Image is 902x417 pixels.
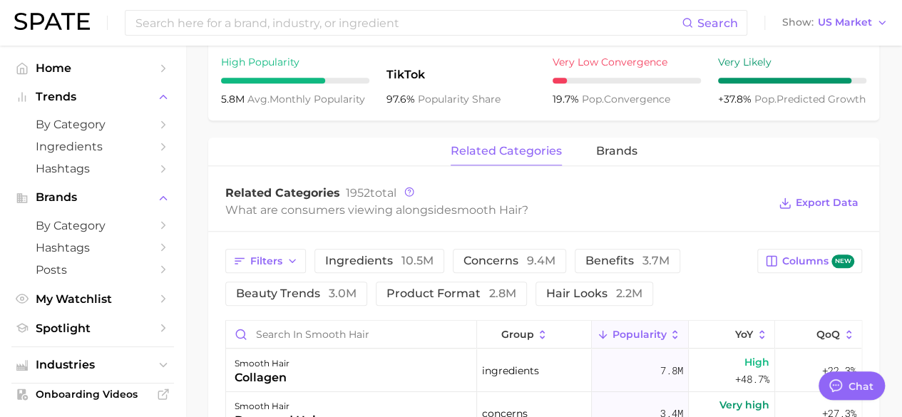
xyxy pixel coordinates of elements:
[36,321,150,335] span: Spotlight
[757,249,862,273] button: Columnsnew
[775,193,862,213] button: Export Data
[36,263,150,277] span: Posts
[11,354,174,376] button: Industries
[612,329,666,340] span: Popularity
[482,362,539,379] span: ingredients
[582,93,670,105] span: convergence
[796,197,859,209] span: Export Data
[818,19,872,26] span: US Market
[36,292,150,306] span: My Watchlist
[463,255,555,267] span: concerns
[11,113,174,135] a: by Category
[235,398,321,415] div: smooth hair
[418,93,501,105] span: popularity share
[11,187,174,208] button: Brands
[36,388,150,401] span: Onboarding Videos
[325,255,434,267] span: ingredients
[346,186,370,200] span: 1952
[718,78,866,83] div: 9 / 10
[744,354,769,371] span: High
[401,254,434,267] span: 10.5m
[134,11,682,35] input: Search here for a brand, industry, or ingredient
[225,249,306,273] button: Filters
[451,203,522,217] span: smooth hair
[11,317,174,339] a: Spotlight
[36,140,150,153] span: Ingredients
[660,362,683,379] span: 7.8m
[14,13,90,30] img: SPATE
[582,93,604,105] abbr: popularity index
[596,145,637,158] span: brands
[235,369,289,386] div: collagen
[11,86,174,108] button: Trends
[11,135,174,158] a: Ingredients
[779,14,891,32] button: ShowUS Market
[592,321,689,349] button: Popularity
[553,53,701,71] div: Very Low Convergence
[527,254,555,267] span: 9.4m
[346,186,396,200] span: total
[585,255,670,267] span: benefits
[735,371,769,388] span: +48.7%
[329,287,357,300] span: 3.0m
[501,329,533,340] span: group
[225,200,768,220] div: What are consumers viewing alongside ?
[822,362,856,379] span: +22.3%
[36,241,150,254] span: Hashtags
[831,254,854,268] span: new
[735,329,753,340] span: YoY
[11,158,174,180] a: Hashtags
[451,145,562,158] span: related categories
[754,93,866,105] span: predicted growth
[36,219,150,232] span: by Category
[36,118,150,131] span: by Category
[226,349,861,392] button: smooth haircollageningredients7.8mHigh+48.7%+22.3%
[718,93,754,105] span: +37.8%
[718,53,866,71] div: Very Likely
[719,396,769,413] span: Very high
[546,288,642,299] span: hair looks
[225,186,340,200] span: Related Categories
[642,254,670,267] span: 3.7m
[775,321,861,349] button: QoQ
[247,93,365,105] span: monthly popularity
[247,93,270,105] abbr: average
[11,383,174,405] a: Onboarding Videos
[36,91,150,103] span: Trends
[236,288,357,299] span: beauty trends
[221,53,369,71] div: High Popularity
[36,191,150,204] span: Brands
[36,61,150,75] span: Home
[697,16,738,30] span: Search
[11,57,174,79] a: Home
[250,255,282,267] span: Filters
[553,78,701,83] div: 1 / 10
[11,215,174,237] a: by Category
[816,329,840,340] span: QoQ
[11,288,174,310] a: My Watchlist
[386,288,516,299] span: product format
[782,254,854,268] span: Columns
[235,355,289,372] div: smooth hair
[11,259,174,281] a: Posts
[477,321,592,349] button: group
[489,287,516,300] span: 2.8m
[782,19,814,26] span: Show
[36,359,150,371] span: Industries
[226,321,476,348] input: Search in smooth hair
[689,321,775,349] button: YoY
[754,93,777,105] abbr: popularity index
[36,162,150,175] span: Hashtags
[386,93,418,105] span: 97.6%
[221,93,247,105] span: 5.8m
[386,66,535,83] span: TikTok
[221,78,369,83] div: 7 / 10
[553,93,582,105] span: 19.7%
[616,287,642,300] span: 2.2m
[11,237,174,259] a: Hashtags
